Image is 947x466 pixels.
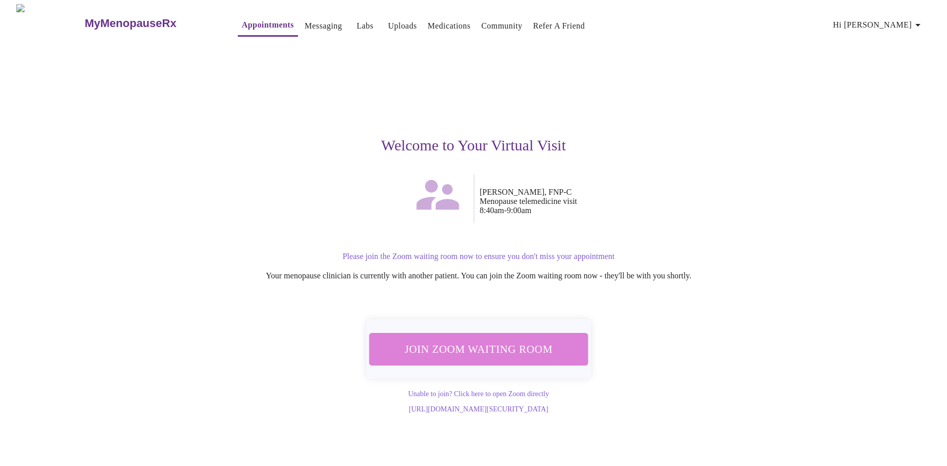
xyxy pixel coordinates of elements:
button: Join Zoom Waiting Room [369,333,588,365]
button: Medications [423,16,475,36]
button: Appointments [238,15,298,37]
button: Community [477,16,527,36]
button: Uploads [384,16,421,36]
button: Labs [349,16,382,36]
button: Hi [PERSON_NAME] [829,15,928,35]
h3: Welcome to Your Virtual Visit [159,137,788,154]
a: Unable to join? Click here to open Zoom directly [408,390,549,398]
p: Please join the Zoom waiting room now to ensure you don't miss your appointment [169,252,788,261]
a: Messaging [305,19,342,33]
a: Uploads [388,19,417,33]
span: Join Zoom Waiting Room [383,340,575,358]
span: Hi [PERSON_NAME] [833,18,924,32]
a: Medications [428,19,470,33]
h3: MyMenopauseRx [85,17,177,30]
img: MyMenopauseRx Logo [16,4,83,42]
a: [URL][DOMAIN_NAME][SECURITY_DATA] [409,405,548,413]
a: Refer a Friend [533,19,585,33]
a: Community [481,19,522,33]
a: Appointments [242,18,294,32]
p: Your menopause clinician is currently with another patient. You can join the Zoom waiting room no... [169,271,788,280]
a: Labs [357,19,373,33]
p: [PERSON_NAME], FNP-C Menopause telemedicine visit 8:40am - 9:00am [480,188,788,215]
a: MyMenopauseRx [83,6,217,41]
button: Refer a Friend [529,16,589,36]
button: Messaging [301,16,346,36]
